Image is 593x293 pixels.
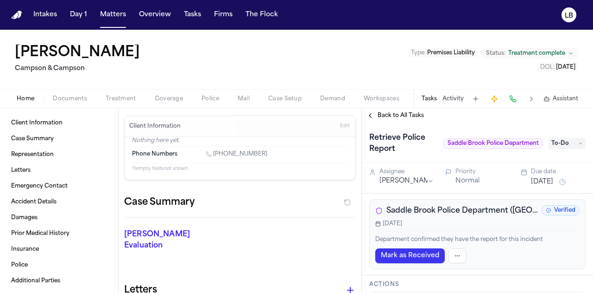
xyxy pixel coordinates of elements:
button: Change status from Treatment complete [481,48,578,59]
p: Department confirmed they have the report for this incident [375,235,580,245]
p: Nothing here yet. [132,137,348,146]
button: Normal [455,176,479,186]
span: Status: [486,50,505,57]
p: [PERSON_NAME] Evaluation [124,229,194,251]
button: Activity [442,95,464,103]
span: Edit [340,123,350,130]
span: Documents [53,95,87,103]
div: Assignee [379,168,434,176]
button: Matters [96,7,130,23]
button: Intakes [30,7,61,23]
span: Representation [11,151,54,158]
a: Additional Parties [7,273,111,288]
a: Prior Medical History [7,226,111,241]
span: Coverage [155,95,183,103]
button: Add Task [469,92,482,105]
span: Type : [411,50,426,56]
h1: [PERSON_NAME] [15,45,140,61]
span: Workspaces [364,95,399,103]
a: Case Summary [7,131,111,146]
span: Treatment complete [508,50,565,57]
button: The Flock [242,7,282,23]
button: Make a Call [506,92,519,105]
button: [DATE] [531,177,553,187]
a: Damages [7,210,111,225]
button: Snooze task [557,176,568,188]
a: Client Information [7,116,111,130]
a: Emergency Contact [7,179,111,194]
span: Premises Liability [427,50,475,56]
span: Saddle Brook Police Department [443,138,543,149]
span: Damages [11,214,38,221]
button: Day 1 [66,7,91,23]
button: Firms [210,7,236,23]
h2: Campson & Campson [15,63,144,74]
span: [DATE] [383,220,402,228]
button: Mark as Received [375,248,445,263]
button: Create Immediate Task [488,92,501,105]
a: Call 1 (201) 438-8718 [206,150,267,158]
div: Saddle Brook Police Department ([GEOGRAPHIC_DATA]) [375,205,538,216]
span: Phone Numbers [132,150,177,158]
span: Prior Medical History [11,230,69,237]
button: Edit DOL: 2024-06-03 [537,63,578,72]
span: Police [11,261,28,269]
span: Treatment [106,95,136,103]
span: Demand [320,95,345,103]
h3: Client Information [127,123,183,130]
span: Client Information [11,119,63,127]
span: Letters [11,167,31,174]
div: Priority [455,168,510,176]
button: Overview [135,7,175,23]
a: Insurance [7,242,111,257]
button: Edit [337,119,353,134]
span: Mail [238,95,250,103]
text: LB [565,13,573,19]
span: Saddle Brook Police Department ([GEOGRAPHIC_DATA]) [386,205,538,216]
button: Tasks [180,7,205,23]
a: Representation [7,147,111,162]
span: Case Setup [268,95,302,103]
span: To-Do [549,138,586,149]
span: [DATE] [556,65,575,70]
button: Assistant [543,95,578,103]
h1: Retrieve Police Report [366,130,440,156]
a: Home [11,11,22,20]
p: 11 empty fields not shown. [132,165,348,172]
a: Letters [7,163,111,178]
span: Back to All Tasks [378,112,424,119]
span: Insurance [11,246,39,253]
h3: Actions [369,281,586,288]
button: Edit matter name [15,45,140,61]
span: Assistant [553,95,578,103]
span: Case Summary [11,135,54,143]
button: Back to All Tasks [362,112,429,119]
span: Police [202,95,219,103]
a: Accident Details [7,195,111,209]
span: Home [17,95,34,103]
button: Tasks [422,95,437,103]
h2: Case Summary [124,195,195,210]
span: Emergency Contact [11,182,68,190]
img: Finch Logo [11,11,22,20]
span: Verified [542,205,580,215]
button: Edit Type: Premises Liability [408,48,478,58]
span: DOL : [540,65,555,70]
a: Police [7,258,111,273]
span: Accident Details [11,198,57,206]
div: Due date [531,168,586,176]
span: Additional Parties [11,277,60,285]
